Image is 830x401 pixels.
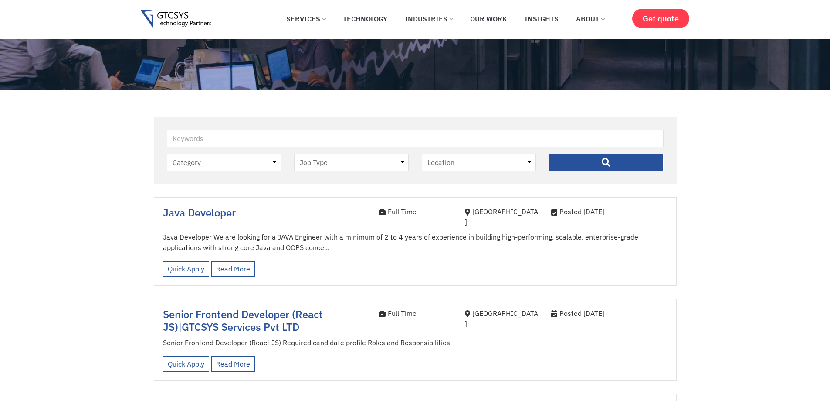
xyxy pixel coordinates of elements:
[551,206,667,217] div: Posted [DATE]
[465,206,538,227] div: [GEOGRAPHIC_DATA]
[182,320,299,334] span: GTCSYS Services Pvt LTD
[163,206,236,219] a: Java Developer
[163,307,323,334] span: Senior Frontend Developer (React JS)
[211,261,255,277] a: Read More
[280,9,332,28] a: Services
[141,10,212,28] img: Gtcsys logo
[163,232,667,253] p: Java Developer We are looking for a JAVA Engineer with a minimum of 2 to 4 years of experience in...
[211,356,255,372] a: Read More
[465,308,538,329] div: [GEOGRAPHIC_DATA]
[163,356,209,372] a: Quick Apply
[163,261,209,277] a: Quick Apply
[163,337,667,348] p: Senior Frontend Developer (React JS) Required candidate profile Roles and Responsibilities
[379,206,452,217] div: Full Time
[398,9,459,28] a: Industries
[464,9,514,28] a: Our Work
[167,130,664,147] input: Keywords
[632,9,689,28] a: Get quote
[336,9,394,28] a: Technology
[551,308,667,319] div: Posted [DATE]
[518,9,565,28] a: Insights
[379,308,452,319] div: Full Time
[163,307,323,334] a: Senior Frontend Developer (React JS)|GTCSYS Services Pvt LTD
[549,154,664,171] input: 
[643,14,679,23] span: Get quote
[569,9,611,28] a: About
